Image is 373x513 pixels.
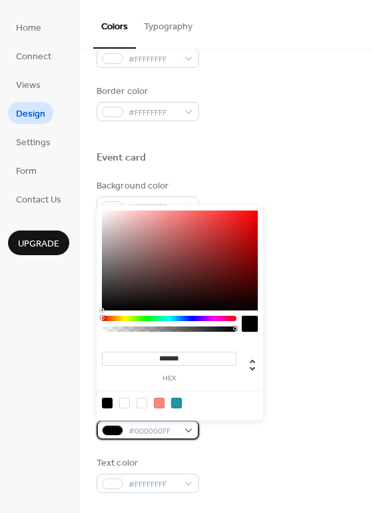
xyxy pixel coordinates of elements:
[171,398,182,408] div: rgb(29, 153, 161)
[16,107,45,121] span: Design
[8,188,69,210] a: Contact Us
[97,85,196,99] div: Border color
[16,21,41,35] span: Home
[129,478,178,492] span: #FFFFFFFF
[8,231,69,255] button: Upgrade
[16,50,51,64] span: Connect
[137,398,147,408] div: rgb(255, 255, 255)
[16,79,41,93] span: Views
[129,201,178,215] span: #FFFFFFFF
[8,102,53,124] a: Design
[97,179,196,193] div: Background color
[129,106,178,120] span: #FFFFFFFF
[8,131,59,153] a: Settings
[102,375,236,382] label: hex
[102,398,113,408] div: rgb(0, 0, 0)
[8,45,59,67] a: Connect
[119,398,130,408] div: rgba(0, 0, 0, 0)
[97,151,146,165] div: Event card
[16,136,51,150] span: Settings
[8,73,49,95] a: Views
[8,159,45,181] a: Form
[97,456,196,470] div: Text color
[18,237,59,251] span: Upgrade
[129,53,178,67] span: #FFFFFFFF
[8,16,49,38] a: Home
[129,424,178,438] span: #000000FF
[154,398,165,408] div: rgb(255, 136, 124)
[16,165,37,179] span: Form
[16,193,61,207] span: Contact Us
